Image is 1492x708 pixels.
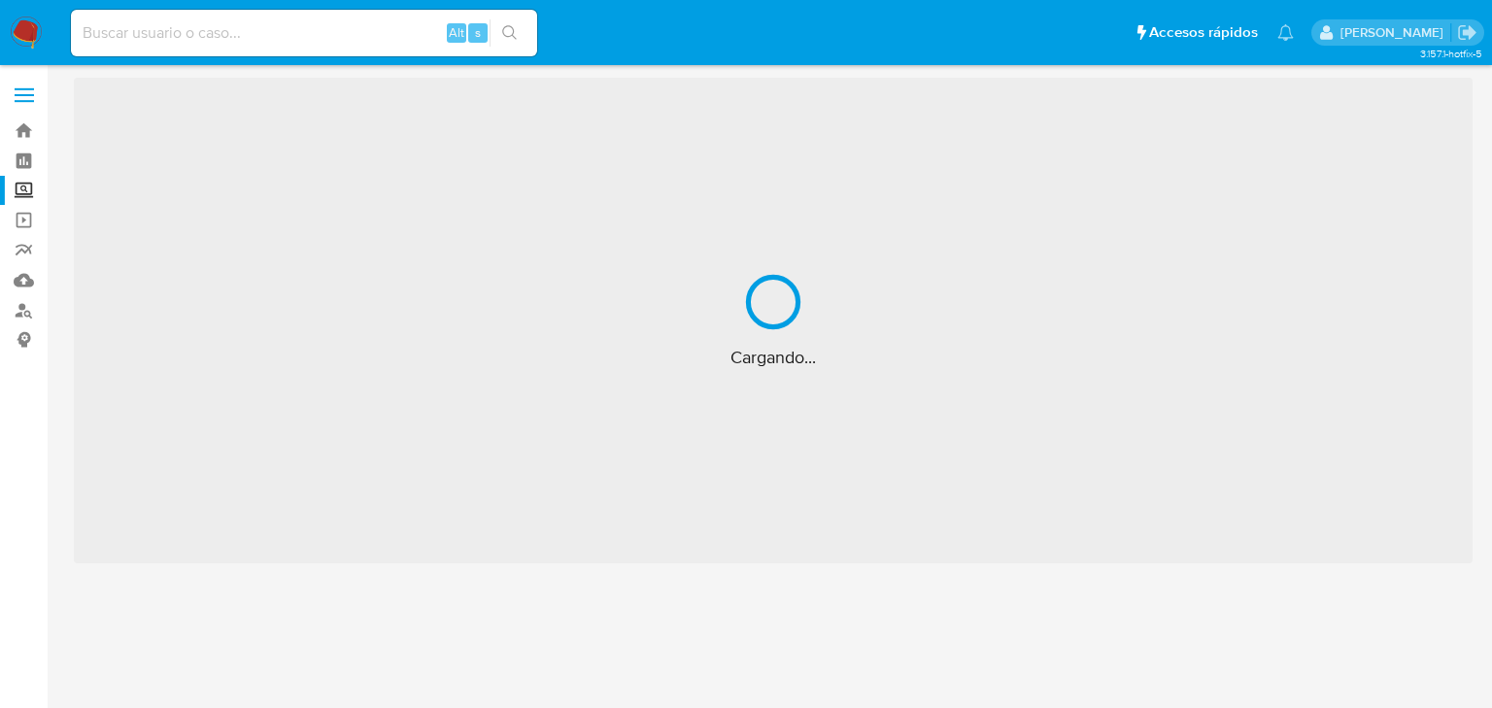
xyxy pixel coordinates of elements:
span: Accesos rápidos [1149,22,1258,43]
span: Cargando... [730,346,816,369]
p: erika.juarez@mercadolibre.com.mx [1340,23,1450,42]
button: search-icon [490,19,529,47]
span: Alt [449,23,464,42]
a: Salir [1457,22,1477,43]
input: Buscar usuario o caso... [71,20,537,46]
a: Notificaciones [1277,24,1294,41]
span: s [475,23,481,42]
